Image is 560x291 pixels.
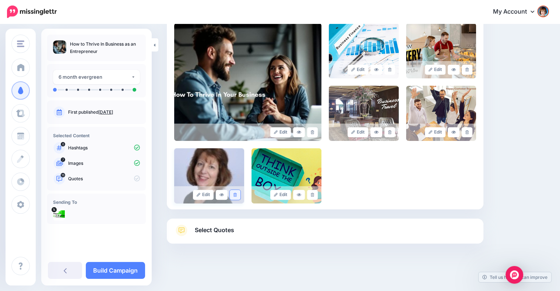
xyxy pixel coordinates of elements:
span: 7 [61,157,65,162]
img: a789b52b5af11c8ba3b5b3bb528343cd_large.jpg [329,23,399,78]
a: Edit [425,127,446,137]
img: c952cf8772d707202a393c15619e1bdc_large.jpg [406,23,476,78]
img: 6108826d1e679d386c9601c1c4463ea6_large.jpg [251,148,321,203]
p: Hashtags [68,145,140,151]
a: Edit [193,190,214,200]
span: 13 [61,173,65,177]
p: How to Thrive In Business as an Entrepreneur [70,40,140,55]
h4: Sending To [53,199,140,205]
p: Quotes [68,175,140,182]
img: a32ab18a299a63eb231c7c8e11f9fe1c_thumb.jpg [53,40,66,54]
img: c1f35e642ca55a66edfc27b8803aac0a_large.jpg [174,148,244,203]
a: Edit [348,65,369,75]
img: 5622ea55d3f7ff79f36d597e34ccca6c_large.jpg [329,86,399,141]
p: First published [68,109,140,116]
span: Select Quotes [195,225,234,235]
img: XSPZE6w9-66473.jpg [53,209,65,220]
a: Tell us how we can improve [479,272,551,282]
a: Edit [348,127,369,137]
img: b9434ffa7c222707f3e2271eb7d3e652_large.jpg [406,86,476,141]
img: a32ab18a299a63eb231c7c8e11f9fe1c_large.jpg [174,23,321,141]
a: Edit [270,190,291,200]
a: Edit [270,127,291,137]
img: Missinglettr [7,6,57,18]
a: Select Quotes [174,224,476,244]
div: Open Intercom Messenger [506,266,523,284]
div: 6 month evergreen [59,73,131,81]
span: 0 [61,142,65,146]
a: [DATE] [98,109,113,115]
img: menu.png [17,40,24,47]
button: 6 month evergreen [53,70,140,84]
p: Images [68,160,140,167]
a: Edit [425,65,446,75]
h4: Selected Content [53,133,140,138]
a: My Account [486,3,549,21]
